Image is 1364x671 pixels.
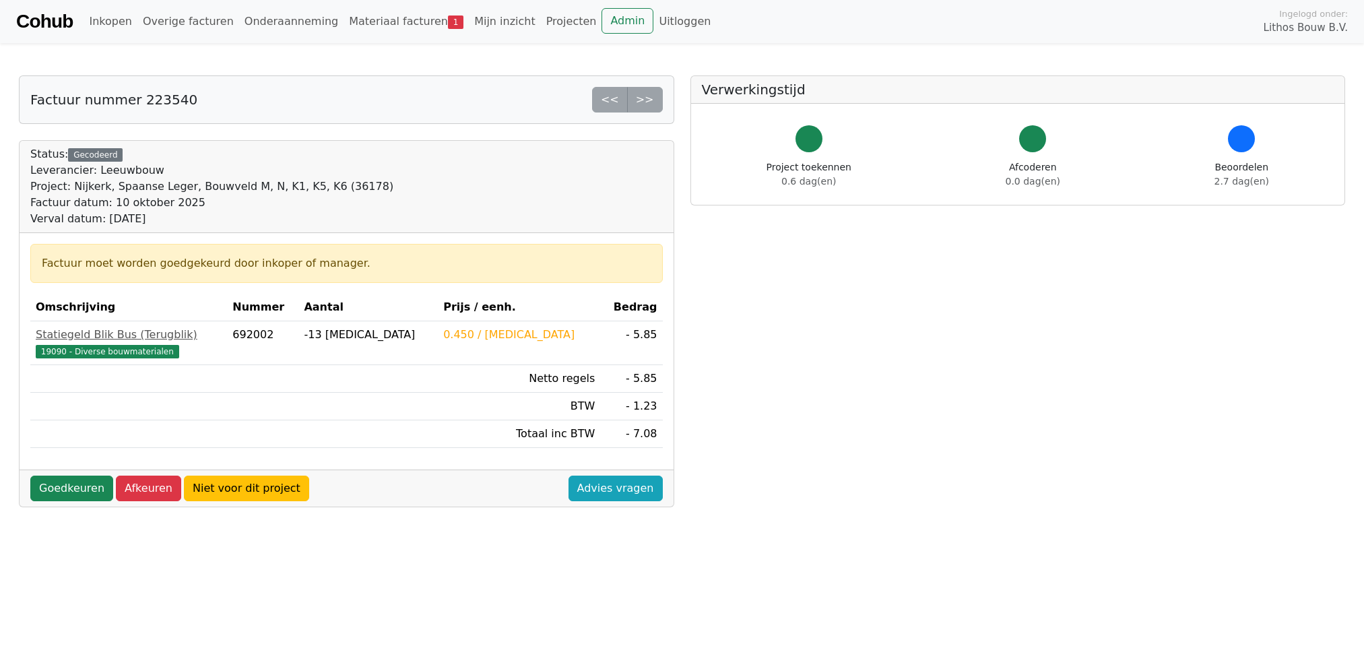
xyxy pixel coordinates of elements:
[30,146,393,227] div: Status:
[36,345,179,358] span: 19090 - Diverse bouwmaterialen
[653,8,716,35] a: Uitloggen
[1264,20,1348,36] span: Lithos Bouw B.V.
[30,195,393,211] div: Factuur datum: 10 oktober 2025
[1006,176,1060,187] span: 0.0 dag(en)
[600,365,662,393] td: - 5.85
[602,8,653,34] a: Admin
[438,294,600,321] th: Prijs / eenh.
[438,365,600,393] td: Netto regels
[116,476,181,501] a: Afkeuren
[184,476,309,501] a: Niet voor dit project
[1279,7,1348,20] span: Ingelogd onder:
[227,294,298,321] th: Nummer
[36,327,222,343] div: Statiegeld Blik Bus (Terugblik)
[448,15,463,29] span: 1
[30,162,393,179] div: Leverancier: Leeuwbouw
[438,393,600,420] td: BTW
[600,321,662,365] td: - 5.85
[702,82,1334,98] h5: Verwerkingstijd
[541,8,602,35] a: Projecten
[781,176,836,187] span: 0.6 dag(en)
[30,294,227,321] th: Omschrijving
[239,8,344,35] a: Onderaanneming
[30,211,393,227] div: Verval datum: [DATE]
[1006,160,1060,189] div: Afcoderen
[600,294,662,321] th: Bedrag
[304,327,432,343] div: -13 [MEDICAL_DATA]
[84,8,137,35] a: Inkopen
[1214,176,1269,187] span: 2.7 dag(en)
[30,92,197,108] h5: Factuur nummer 223540
[1214,160,1269,189] div: Beoordelen
[16,5,73,38] a: Cohub
[600,420,662,448] td: - 7.08
[600,393,662,420] td: - 1.23
[36,327,222,359] a: Statiegeld Blik Bus (Terugblik)19090 - Diverse bouwmaterialen
[30,476,113,501] a: Goedkeuren
[443,327,595,343] div: 0.450 / [MEDICAL_DATA]
[42,255,651,271] div: Factuur moet worden goedgekeurd door inkoper of manager.
[469,8,541,35] a: Mijn inzicht
[438,420,600,448] td: Totaal inc BTW
[767,160,851,189] div: Project toekennen
[569,476,663,501] a: Advies vragen
[137,8,239,35] a: Overige facturen
[30,179,393,195] div: Project: Nijkerk, Spaanse Leger, Bouwveld M, N, K1, K5, K6 (36178)
[298,294,438,321] th: Aantal
[344,8,469,35] a: Materiaal facturen1
[68,148,123,162] div: Gecodeerd
[227,321,298,365] td: 692002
